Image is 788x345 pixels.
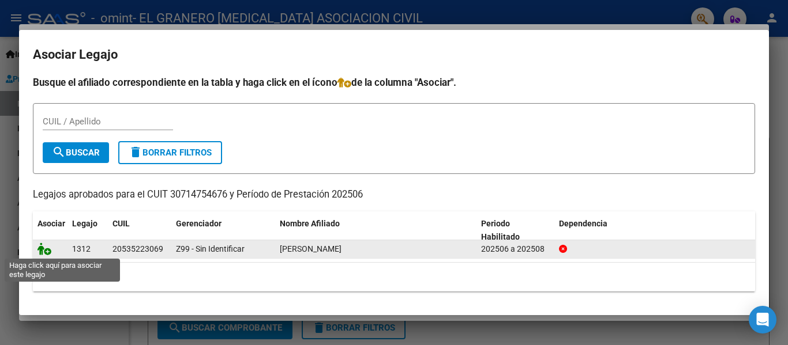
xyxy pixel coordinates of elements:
datatable-header-cell: Dependencia [554,211,756,249]
span: Asociar [37,219,65,228]
span: MORENO BAUTISTA [280,244,342,253]
h4: Busque el afiliado correspondiente en la tabla y haga click en el ícono de la columna "Asociar". [33,75,755,90]
button: Buscar [43,142,109,163]
p: Legajos aprobados para el CUIT 30714754676 y Período de Prestación 202506 [33,188,755,202]
mat-icon: delete [129,145,142,159]
span: Dependencia [559,219,607,228]
h2: Asociar Legajo [33,44,755,66]
div: 20535223069 [112,242,163,256]
div: 1 registros [33,263,755,291]
datatable-header-cell: Gerenciador [171,211,275,249]
span: Gerenciador [176,219,222,228]
span: Periodo Habilitado [481,219,520,241]
datatable-header-cell: CUIL [108,211,171,249]
span: Nombre Afiliado [280,219,340,228]
span: Borrar Filtros [129,147,212,158]
span: 1312 [72,244,91,253]
mat-icon: search [52,145,66,159]
div: 202506 a 202508 [481,242,550,256]
span: Buscar [52,147,100,158]
datatable-header-cell: Nombre Afiliado [275,211,476,249]
span: Legajo [72,219,97,228]
datatable-header-cell: Asociar [33,211,67,249]
datatable-header-cell: Periodo Habilitado [476,211,554,249]
button: Borrar Filtros [118,141,222,164]
datatable-header-cell: Legajo [67,211,108,249]
span: Z99 - Sin Identificar [176,244,245,253]
span: CUIL [112,219,130,228]
div: Open Intercom Messenger [749,306,776,333]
